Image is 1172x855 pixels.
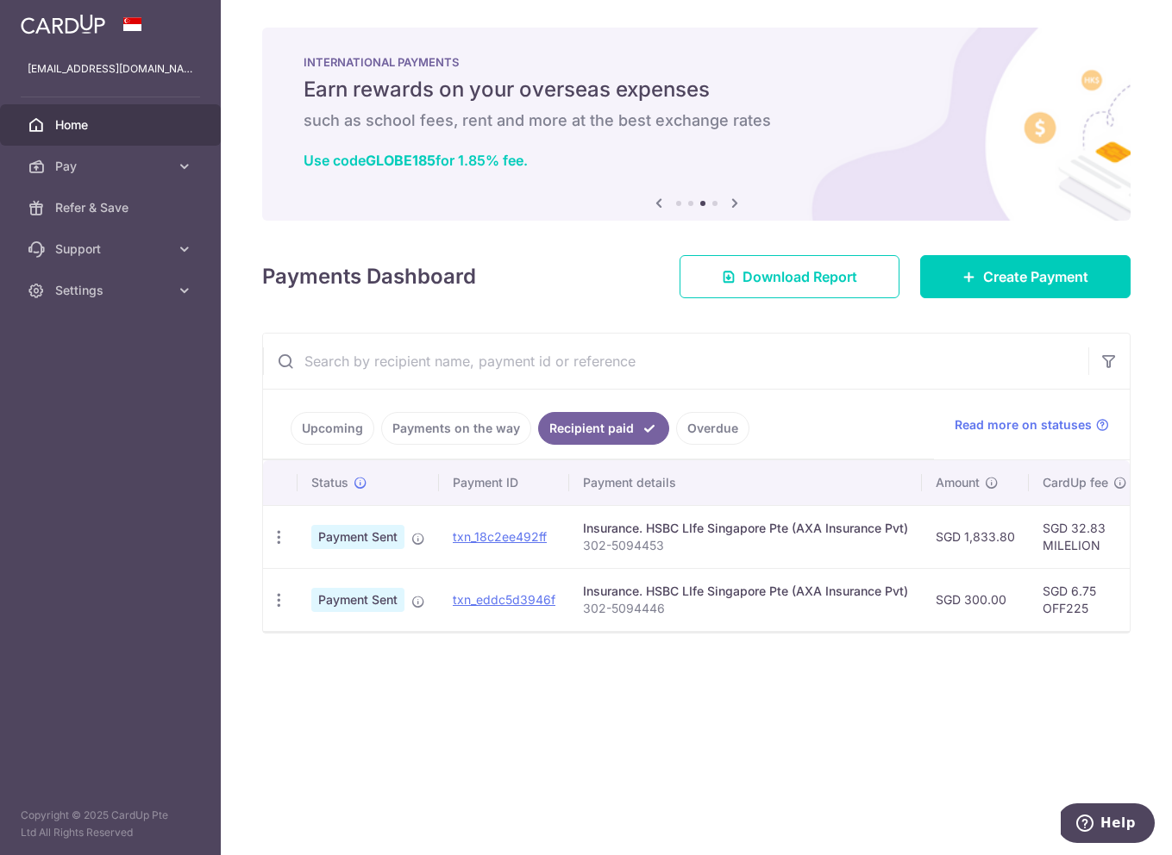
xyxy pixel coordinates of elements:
span: Home [55,116,169,134]
span: CardUp fee [1043,474,1108,491]
td: SGD 1,833.80 [922,505,1029,568]
img: International Payment Banner [262,28,1131,221]
td: SGD 32.83 MILELION [1029,505,1141,568]
span: Create Payment [983,266,1088,287]
a: Payments on the way [381,412,531,445]
span: Payment Sent [311,588,404,612]
img: CardUp [21,14,105,34]
p: 302-5094453 [583,537,908,554]
a: Read more on statuses [955,416,1109,434]
td: SGD 6.75 OFF225 [1029,568,1141,631]
span: Refer & Save [55,199,169,216]
a: Use codeGLOBE185for 1.85% fee. [304,152,528,169]
p: INTERNATIONAL PAYMENTS [304,55,1089,69]
th: Payment details [569,460,922,505]
p: [EMAIL_ADDRESS][DOMAIN_NAME] [28,60,193,78]
a: Download Report [680,255,899,298]
a: txn_18c2ee492ff [453,529,547,544]
h5: Earn rewards on your overseas expenses [304,76,1089,103]
a: Upcoming [291,412,374,445]
b: GLOBE185 [366,152,436,169]
p: 302-5094446 [583,600,908,617]
div: Insurance. HSBC LIfe Singapore Pte (AXA Insurance Pvt) [583,583,908,600]
span: Pay [55,158,169,175]
a: Create Payment [920,255,1131,298]
span: Download Report [743,266,857,287]
th: Payment ID [439,460,569,505]
a: txn_eddc5d3946f [453,592,555,607]
span: Payment Sent [311,525,404,549]
h4: Payments Dashboard [262,261,476,292]
a: Overdue [676,412,749,445]
span: Read more on statuses [955,416,1092,434]
a: Recipient paid [538,412,669,445]
span: Status [311,474,348,491]
td: SGD 300.00 [922,568,1029,631]
span: Amount [936,474,980,491]
span: Settings [55,282,169,299]
input: Search by recipient name, payment id or reference [263,334,1088,389]
div: Insurance. HSBC LIfe Singapore Pte (AXA Insurance Pvt) [583,520,908,537]
iframe: Opens a widget where you can find more information [1061,803,1155,846]
span: Support [55,240,169,258]
h6: such as school fees, rent and more at the best exchange rates [304,110,1089,131]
